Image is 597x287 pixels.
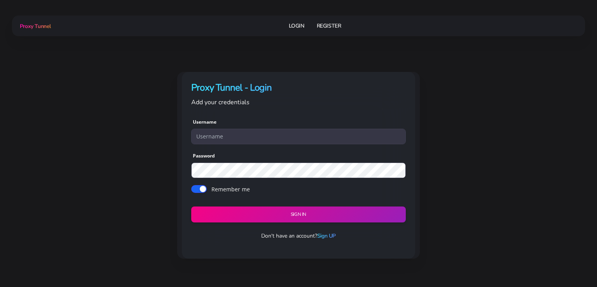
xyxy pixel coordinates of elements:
[317,19,341,33] a: Register
[289,19,304,33] a: Login
[552,242,587,277] iframe: Webchat Widget
[18,20,51,32] a: Proxy Tunnel
[191,206,406,222] button: Sign in
[191,97,406,107] p: Add your credentials
[191,129,406,144] input: Username
[20,23,51,30] span: Proxy Tunnel
[317,232,336,240] a: Sign UP
[211,185,250,193] label: Remember me
[193,119,216,126] label: Username
[191,81,406,94] h4: Proxy Tunnel - Login
[185,232,412,240] p: Don't have an account?
[193,152,215,159] label: Password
